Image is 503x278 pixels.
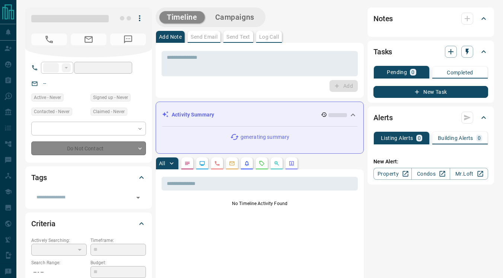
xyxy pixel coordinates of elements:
h2: Criteria [31,218,55,230]
p: New Alert: [373,158,488,166]
p: Timeframe: [90,237,146,244]
p: 0 [411,70,414,75]
a: Condos [411,168,450,180]
button: Timeline [159,11,205,23]
span: Signed up - Never [93,94,128,101]
p: Budget: [90,259,146,266]
a: Mr.Loft [450,168,488,180]
p: No Timeline Activity Found [162,200,358,207]
p: Actively Searching: [31,237,87,244]
svg: Requests [259,160,265,166]
div: Alerts [373,109,488,127]
a: -- [43,80,46,86]
h2: Tasks [373,46,392,58]
svg: Calls [214,160,220,166]
div: Activity Summary [162,108,357,122]
button: Open [133,192,143,203]
span: No Number [110,33,146,45]
p: 0 [418,135,421,141]
p: generating summary [241,133,289,141]
h2: Notes [373,13,393,25]
h2: Tags [31,172,47,183]
svg: Lead Browsing Activity [199,160,205,166]
svg: Notes [184,160,190,166]
div: Tags [31,169,146,186]
a: Property [373,168,412,180]
svg: Opportunities [274,160,280,166]
p: Building Alerts [438,135,473,141]
svg: Agent Actions [289,160,295,166]
p: Activity Summary [172,111,214,119]
button: Campaigns [208,11,262,23]
span: Claimed - Never [93,108,125,115]
div: Notes [373,10,488,28]
p: All [159,161,165,166]
div: Criteria [31,215,146,233]
span: Active - Never [34,94,61,101]
svg: Listing Alerts [244,160,250,166]
svg: Emails [229,160,235,166]
p: 0 [478,135,481,141]
span: No Number [31,33,67,45]
div: Do Not Contact [31,141,146,155]
p: Search Range: [31,259,87,266]
p: Completed [447,70,473,75]
p: Listing Alerts [381,135,413,141]
p: Pending [387,70,407,75]
button: New Task [373,86,488,98]
div: Tasks [373,43,488,61]
span: Contacted - Never [34,108,70,115]
h2: Alerts [373,112,393,124]
span: No Email [71,33,106,45]
p: Add Note [159,34,182,39]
